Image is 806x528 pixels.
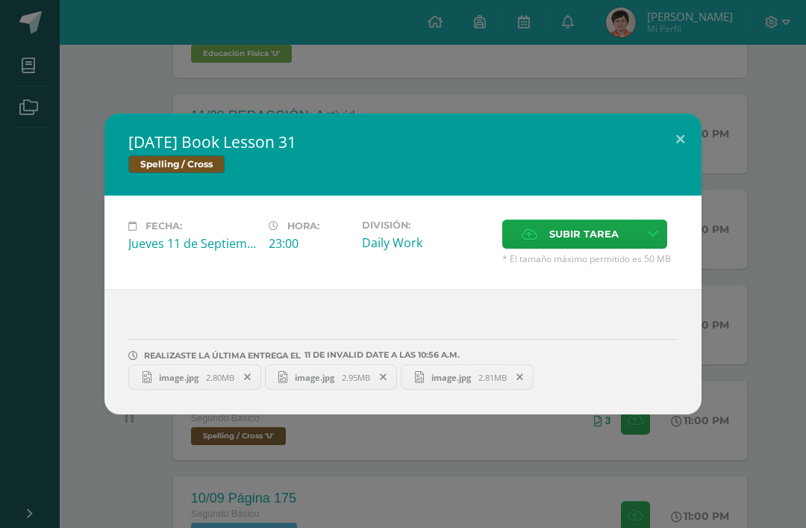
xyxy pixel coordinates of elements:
[146,220,182,232] span: Fecha:
[128,131,678,152] h2: [DATE] Book Lesson 31
[362,235,490,251] div: Daily Work
[549,220,619,248] span: Subir tarea
[401,364,534,390] a: image.jpg 2.81MB
[424,372,478,383] span: image.jpg
[507,369,533,385] span: Remover entrega
[659,114,702,164] button: Close (Esc)
[371,369,396,385] span: Remover entrega
[128,155,225,173] span: Spelling / Cross
[151,372,206,383] span: image.jpg
[128,364,261,390] a: image.jpg 2.80MB
[269,235,350,252] div: 23:00
[478,372,507,383] span: 2.81MB
[342,372,370,383] span: 2.95MB
[287,220,319,232] span: Hora:
[265,364,398,390] a: image.jpg 2.95MB
[235,369,260,385] span: Remover entrega
[206,372,234,383] span: 2.80MB
[128,235,257,252] div: Jueves 11 de Septiembre
[502,252,678,265] span: * El tamaño máximo permitido es 50 MB
[362,220,490,231] label: División:
[287,372,342,383] span: image.jpg
[144,350,301,361] span: REALIZASTE LA ÚLTIMA ENTREGA EL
